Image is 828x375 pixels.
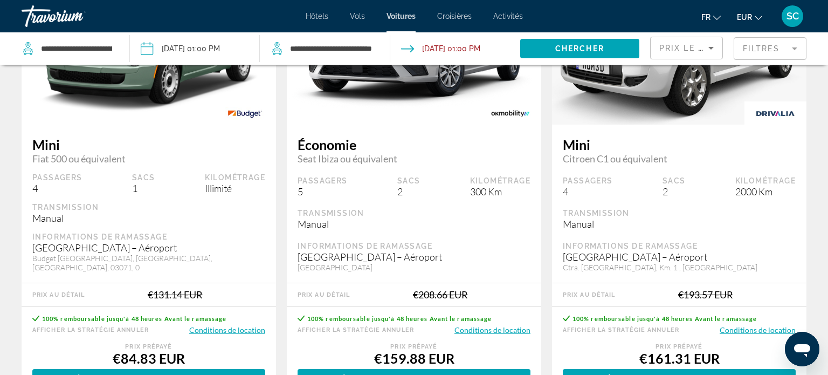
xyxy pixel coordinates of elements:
span: fr [701,13,710,22]
div: [GEOGRAPHIC_DATA] – Aéroport [298,251,530,263]
div: Budget [GEOGRAPHIC_DATA], [GEOGRAPHIC_DATA], [GEOGRAPHIC_DATA], 03071, 0 [32,254,265,272]
div: [GEOGRAPHIC_DATA] – Aéroport [563,251,796,263]
div: Passagers [563,176,613,186]
span: 100% remboursable jusqu'à 48 heures Avant le ramassage [572,315,757,322]
img: OK MOBILITY [479,101,541,126]
div: Informations de ramassage [298,241,530,251]
button: Afficher la stratégie Annuler [32,325,149,335]
div: Prix ​​prépayé [32,343,265,350]
button: Change currency [737,9,762,25]
button: Change language [701,9,721,25]
div: Manual [563,218,796,230]
span: Fiat 500 ou équivalent [32,153,265,165]
button: Filter [734,37,806,60]
div: [GEOGRAPHIC_DATA] [298,263,530,272]
div: €159.88 EUR [298,350,530,366]
div: 4 [32,182,82,194]
div: Sacs [663,176,686,186]
div: Kilométrage [470,176,530,186]
div: [GEOGRAPHIC_DATA] – Aéroport [32,242,265,254]
a: Vols [350,12,365,21]
span: Économie [298,137,530,153]
div: €131.14 EUR [148,289,203,301]
div: Manual [298,218,530,230]
div: 1 [132,182,155,194]
div: Passagers [32,173,82,182]
div: €84.83 EUR [32,350,265,366]
button: Pickup date: Dec 24, 2025 01:00 PM [141,32,220,65]
button: Chercher [520,39,639,58]
a: Voitures [387,12,416,21]
button: User Menu [778,5,806,28]
div: €208.66 EUR [413,289,468,301]
div: Prix ​​prépayé [298,343,530,350]
span: Citroen C1 ou équivalent [563,153,796,165]
button: Afficher la stratégie Annuler [563,325,679,335]
div: Manual [32,212,265,224]
div: Kilométrage [735,176,796,186]
div: Illimité [205,182,265,194]
span: EUR [737,13,752,22]
button: Conditions de location [189,325,265,335]
div: 2000 Km [735,186,796,197]
div: Prix au détail [563,291,615,298]
div: Informations de ramassage [563,241,796,251]
iframe: Bouton de lancement de la fenêtre de messagerie [785,332,819,366]
span: 100% remboursable jusqu'à 48 heures Avant le ramassage [42,315,226,322]
span: SC [786,11,799,22]
span: Mini [563,137,796,153]
span: 100% remboursable jusqu'à 48 heures Avant le ramassage [307,315,492,322]
img: BUDGET [214,101,276,126]
div: Prix au détail [32,291,85,298]
div: 2 [397,186,420,197]
button: Conditions de location [454,325,530,335]
a: Travorium [22,2,129,30]
span: Prix ​​le plus bas [659,44,744,52]
div: €193.57 EUR [678,289,733,301]
div: Sacs [397,176,420,186]
a: Activités [493,12,523,21]
div: 2 [663,186,686,197]
div: Sacs [132,173,155,182]
div: Prix au détail [298,291,350,298]
div: Transmission [563,208,796,218]
span: Mini [32,137,265,153]
span: Seat Ibiza ou équivalent [298,153,530,165]
button: Afficher la stratégie Annuler [298,325,414,335]
div: 300 Km [470,186,530,197]
div: 5 [298,186,348,197]
img: DRIVALIA [744,101,806,126]
div: Transmission [32,202,265,212]
div: Ctra. [GEOGRAPHIC_DATA], Km. 1 , [GEOGRAPHIC_DATA] [563,263,796,272]
button: Conditions de location [720,325,796,335]
div: Transmission [298,208,530,218]
div: Passagers [298,176,348,186]
a: Croisières [437,12,472,21]
div: Kilométrage [205,173,265,182]
button: Drop-off date: Dec 31, 2025 01:00 PM [401,32,480,65]
div: Informations de ramassage [32,232,265,242]
div: €161.31 EUR [563,350,796,366]
mat-select: Sort by [659,42,714,54]
span: Chercher [555,44,604,53]
div: Prix ​​prépayé [563,343,796,350]
a: Hôtels [306,12,328,21]
div: 4 [563,186,613,197]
